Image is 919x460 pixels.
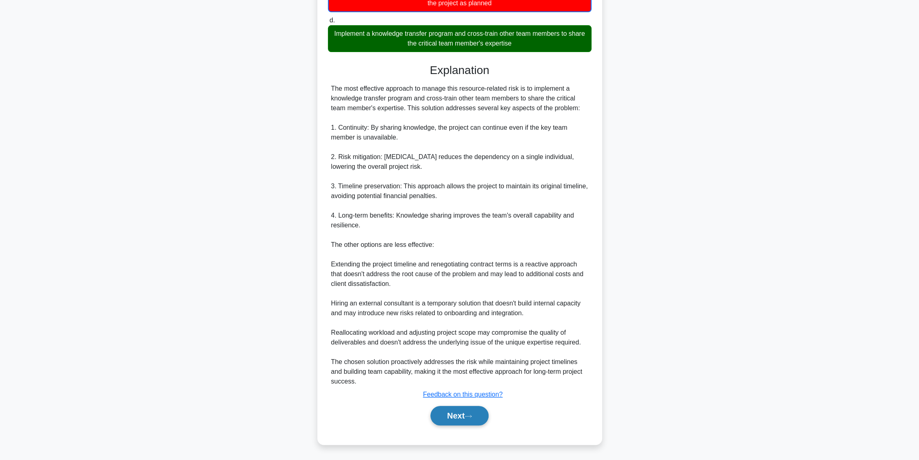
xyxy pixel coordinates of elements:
div: The most effective approach to manage this resource-related risk is to implement a knowledge tran... [331,84,588,386]
button: Next [430,406,489,425]
span: d. [330,17,335,24]
div: Implement a knowledge transfer program and cross-train other team members to share the critical t... [328,25,592,52]
h3: Explanation [333,63,587,77]
a: Feedback on this question? [423,391,503,398]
